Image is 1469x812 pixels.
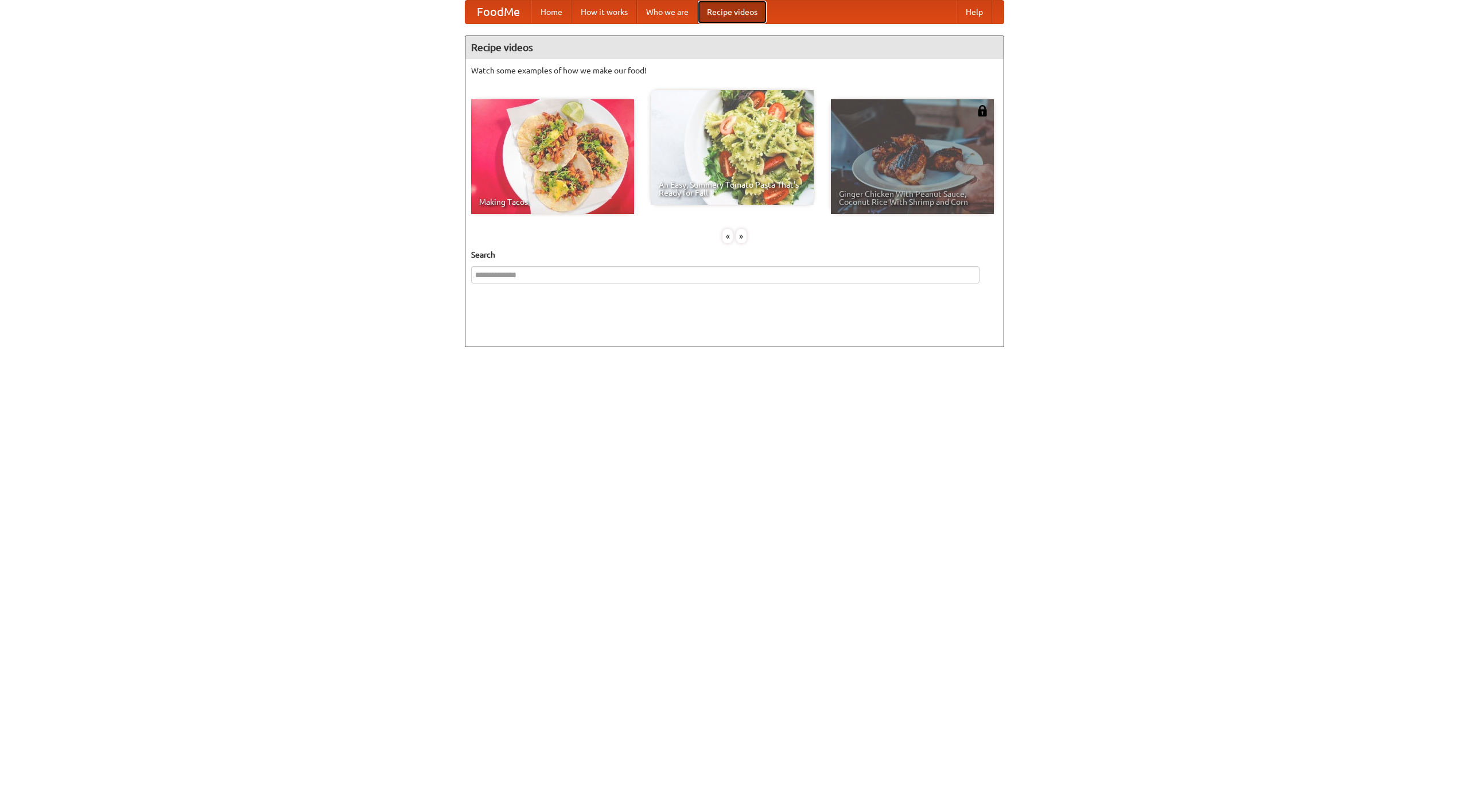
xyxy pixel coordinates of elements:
a: Recipe videos [698,1,767,24]
a: Home [531,1,572,24]
span: An Easy, Summery Tomato Pasta That's Ready for Fall [659,181,806,197]
a: How it works [572,1,637,24]
a: FoodMe [465,1,531,24]
h4: Recipe videos [465,36,1004,59]
a: Making Tacos [471,99,634,214]
div: « [722,229,733,243]
p: Watch some examples of how we make our food! [471,65,998,76]
a: Who we are [637,1,698,24]
h5: Search [471,249,998,261]
a: Help [957,1,992,24]
img: 483408.png [977,105,988,116]
div: » [736,229,747,243]
a: An Easy, Summery Tomato Pasta That's Ready for Fall [651,90,814,205]
span: Making Tacos [479,198,626,206]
